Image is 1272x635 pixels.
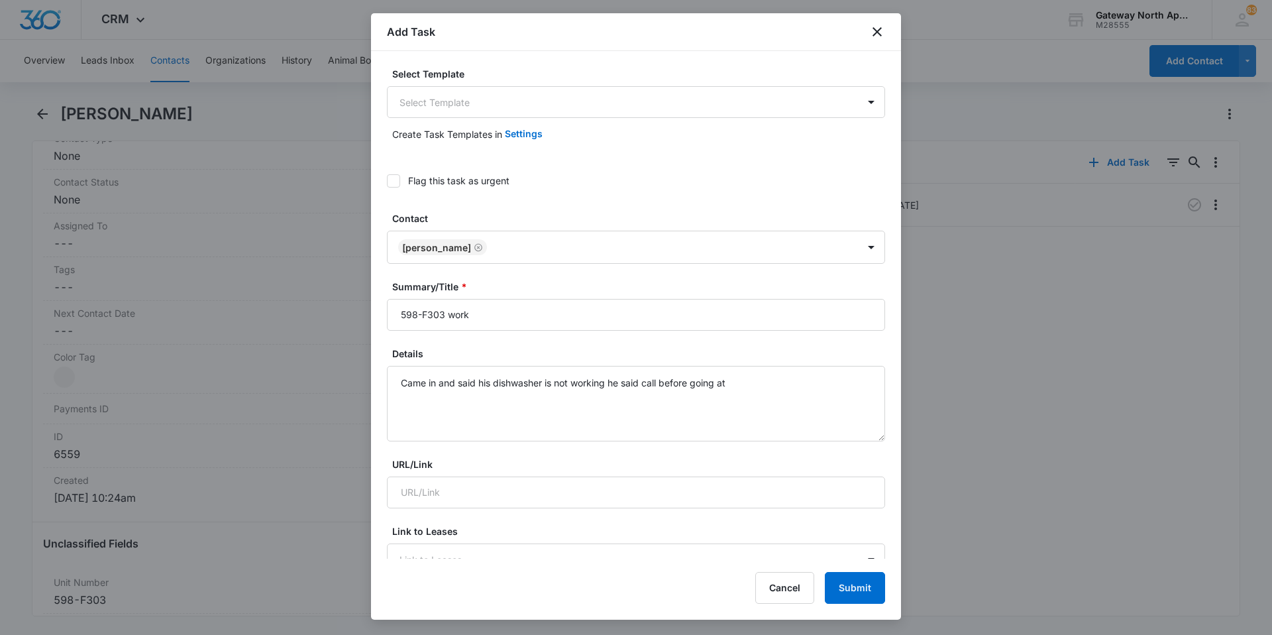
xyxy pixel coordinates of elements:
[392,524,890,538] label: Link to Leases
[392,211,890,225] label: Contact
[505,118,543,150] button: Settings
[402,242,471,253] div: [PERSON_NAME]
[755,572,814,604] button: Cancel
[392,347,890,361] label: Details
[408,174,509,188] div: Flag this task as urgent
[471,243,483,252] div: Remove Tryston Miller
[392,457,890,471] label: URL/Link
[387,477,885,508] input: URL/Link
[825,572,885,604] button: Submit
[392,280,890,294] label: Summary/Title
[869,24,885,40] button: close
[387,366,885,441] textarea: Came in and said his dishwasher is not working he said call before going at
[387,24,435,40] h1: Add Task
[392,127,502,141] p: Create Task Templates in
[387,299,885,331] input: Summary/Title
[392,67,890,81] label: Select Template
